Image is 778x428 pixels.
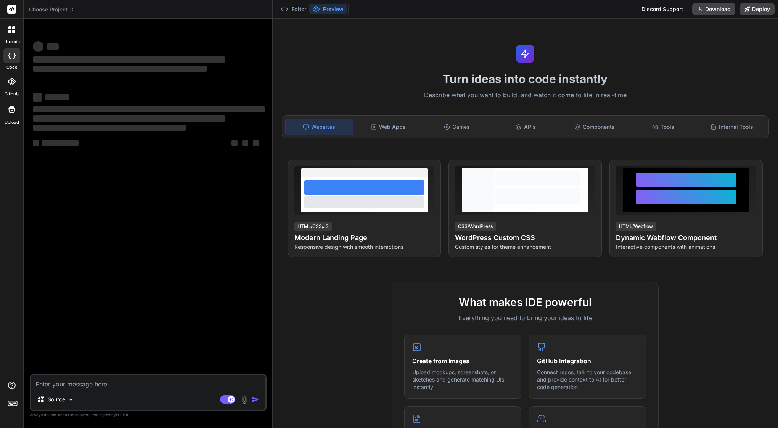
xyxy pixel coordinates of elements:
[30,411,267,418] p: Always double-check its answers. Your in Bind
[294,232,435,243] h4: Modern Landing Page
[33,106,265,112] span: ‌
[630,119,697,135] div: Tools
[412,369,513,391] p: Upload mockups, screenshots, or sketches and generate matching UIs instantly
[29,6,74,13] span: Choose Project
[47,43,59,50] span: ‌
[278,4,309,14] button: Editor
[68,396,74,403] img: Pick Models
[102,412,116,417] span: privacy
[45,94,69,100] span: ‌
[252,396,259,403] img: icon
[537,369,638,391] p: Connect repos, talk to your codebase, and provide context to AI for better code generation
[455,222,496,231] div: CSS/WordPress
[616,232,756,243] h4: Dynamic Webflow Component
[277,72,773,86] h1: Turn ideas into code instantly
[33,66,207,72] span: ‌
[692,3,735,15] button: Download
[455,243,595,251] p: Custom styles for theme enhancement
[404,313,646,322] p: Everything you need to bring your ideas to life
[355,119,422,135] div: Web Apps
[698,119,765,135] div: Internal Tools
[5,119,19,126] label: Upload
[5,91,19,97] label: GitHub
[231,140,238,146] span: ‌
[253,140,259,146] span: ‌
[33,140,39,146] span: ‌
[412,356,513,365] h4: Create from Images
[294,222,332,231] div: HTML/CSS/JS
[33,56,225,63] span: ‌
[242,140,248,146] span: ‌
[616,222,656,231] div: HTML/Webflow
[404,294,646,310] h2: What makes IDE powerful
[740,3,775,15] button: Deploy
[616,243,756,251] p: Interactive components with animations
[33,115,225,122] span: ‌
[33,125,186,131] span: ‌
[309,4,347,14] button: Preview
[423,119,490,135] div: Games
[3,38,20,45] label: threads
[42,140,79,146] span: ‌
[561,119,628,135] div: Components
[285,119,353,135] div: Websites
[33,41,43,52] span: ‌
[277,90,773,100] p: Describe what you want to build, and watch it come to life in real-time
[537,356,638,365] h4: GitHub Integration
[492,119,559,135] div: APIs
[33,93,42,102] span: ‌
[637,3,688,15] div: Discord Support
[294,243,435,251] p: Responsive design with smooth interactions
[48,396,65,403] p: Source
[6,64,17,71] label: code
[240,395,249,404] img: attachment
[455,232,595,243] h4: WordPress Custom CSS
